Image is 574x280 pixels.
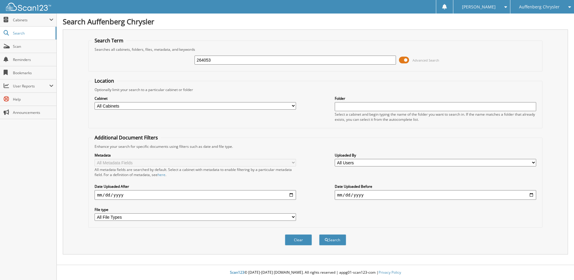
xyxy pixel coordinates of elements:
[92,134,161,141] legend: Additional Document Filters
[335,184,536,189] label: Date Uploaded Before
[319,234,346,245] button: Search
[519,5,560,9] span: Auffenberg Chrysler
[63,17,568,26] h1: Search Auffenberg Chrysler
[13,57,53,62] span: Reminders
[95,167,296,177] div: All metadata fields are searched by default. Select a cabinet with metadata to enable filtering b...
[92,144,539,149] div: Enhance your search for specific documents using filters such as date and file type.
[13,70,53,75] span: Bookmarks
[57,265,574,280] div: © [DATE]-[DATE] [DOMAIN_NAME]. All rights reserved | appg01-scan123-com |
[13,44,53,49] span: Scan
[335,153,536,158] label: Uploaded By
[335,112,536,122] div: Select a cabinet and begin typing the name of the folder you want to search in. If the name match...
[379,270,401,275] a: Privacy Policy
[13,17,49,23] span: Cabinets
[412,58,439,62] span: Advanced Search
[92,78,117,84] legend: Location
[95,190,296,200] input: start
[92,47,539,52] div: Searches all cabinets, folders, files, metadata, and keywords
[6,3,51,11] img: scan123-logo-white.svg
[95,184,296,189] label: Date Uploaded After
[92,87,539,92] div: Optionally limit your search to a particular cabinet or folder
[95,153,296,158] label: Metadata
[230,270,244,275] span: Scan123
[285,234,312,245] button: Clear
[13,110,53,115] span: Announcements
[92,37,126,44] legend: Search Term
[95,207,296,212] label: File type
[335,190,536,200] input: end
[95,96,296,101] label: Cabinet
[13,31,53,36] span: Search
[158,172,165,177] a: here
[335,96,536,101] label: Folder
[462,5,496,9] span: [PERSON_NAME]
[13,84,49,89] span: User Reports
[13,97,53,102] span: Help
